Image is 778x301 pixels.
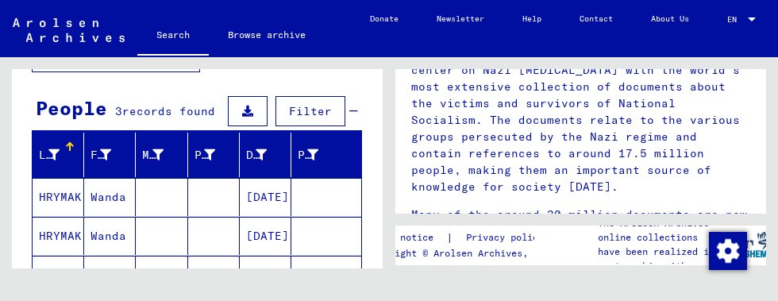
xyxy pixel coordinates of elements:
[411,206,750,273] p: Many of the around 30 million documents are now available in the Online Archive of the Arolsen Ar...
[13,18,125,42] img: Arolsen_neg.svg
[33,178,84,216] mat-cell: HRYMAK
[275,96,345,126] button: Filter
[709,232,747,270] img: Change consent
[209,16,325,54] a: Browse archive
[240,133,291,177] mat-header-cell: Date of Birth
[188,133,240,177] mat-header-cell: Place of Birth
[123,104,216,118] span: records found
[39,147,60,164] div: Last Name
[36,94,107,122] div: People
[708,231,746,269] div: Change consent
[240,256,291,294] mat-cell: [DATE]
[84,217,136,255] mat-cell: Wanda
[84,256,136,294] mat-cell: Wanda
[727,15,745,24] span: EN
[367,230,446,246] a: Legal notice
[33,256,84,294] mat-cell: HRYMAK
[298,142,342,168] div: Prisoner #
[453,230,563,246] a: Privacy policy
[194,147,215,164] div: Place of Birth
[599,216,720,245] p: The Arolsen Archives online collections
[142,147,163,164] div: Maiden Name
[84,133,136,177] mat-header-cell: First Name
[246,142,291,168] div: Date of Birth
[599,245,720,273] p: have been realized in partnership with
[33,217,84,255] mat-cell: HRYMAK
[39,142,83,168] div: Last Name
[240,217,291,255] mat-cell: [DATE]
[136,133,187,177] mat-header-cell: Maiden Name
[84,178,136,216] mat-cell: Wanda
[142,142,187,168] div: Maiden Name
[240,178,291,216] mat-cell: [DATE]
[367,230,563,246] div: |
[291,133,361,177] mat-header-cell: Prisoner #
[246,147,267,164] div: Date of Birth
[367,246,563,260] p: Copyright © Arolsen Archives, 2021
[289,104,332,118] span: Filter
[91,147,111,164] div: First Name
[137,16,209,57] a: Search
[33,133,84,177] mat-header-cell: Last Name
[194,142,239,168] div: Place of Birth
[411,45,750,195] p: The Arolsen Archives are an international center on Nazi [MEDICAL_DATA] with the world’s most ext...
[91,142,135,168] div: First Name
[116,104,123,118] span: 3
[298,147,318,164] div: Prisoner #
